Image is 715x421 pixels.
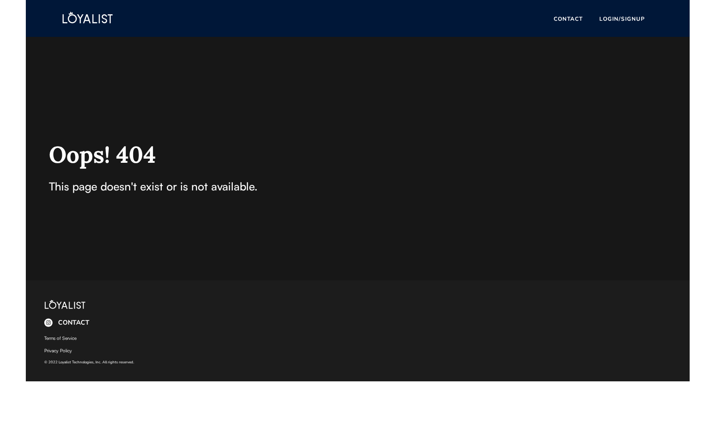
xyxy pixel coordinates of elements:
div: This page doesn't exist or is not available. [49,178,270,195]
img: WHITE%201.png [42,5,133,33]
img: Loyalist%20Artboard%201%20copy%204%281%29%20copy%20white.png [44,299,86,310]
div: © 2022 Loyalist Technologies, Inc. All rights reserved. [44,361,134,364]
div: Oops! 404 [49,140,270,170]
button: CONTACT [548,14,589,23]
div: CONTACT [58,320,89,326]
img: Instagram_white.svg [44,317,53,328]
button: LOGIN/SIGNUP [589,14,655,23]
a: Terms of Service [44,335,77,341]
a: Privacy Policy [44,348,72,353]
